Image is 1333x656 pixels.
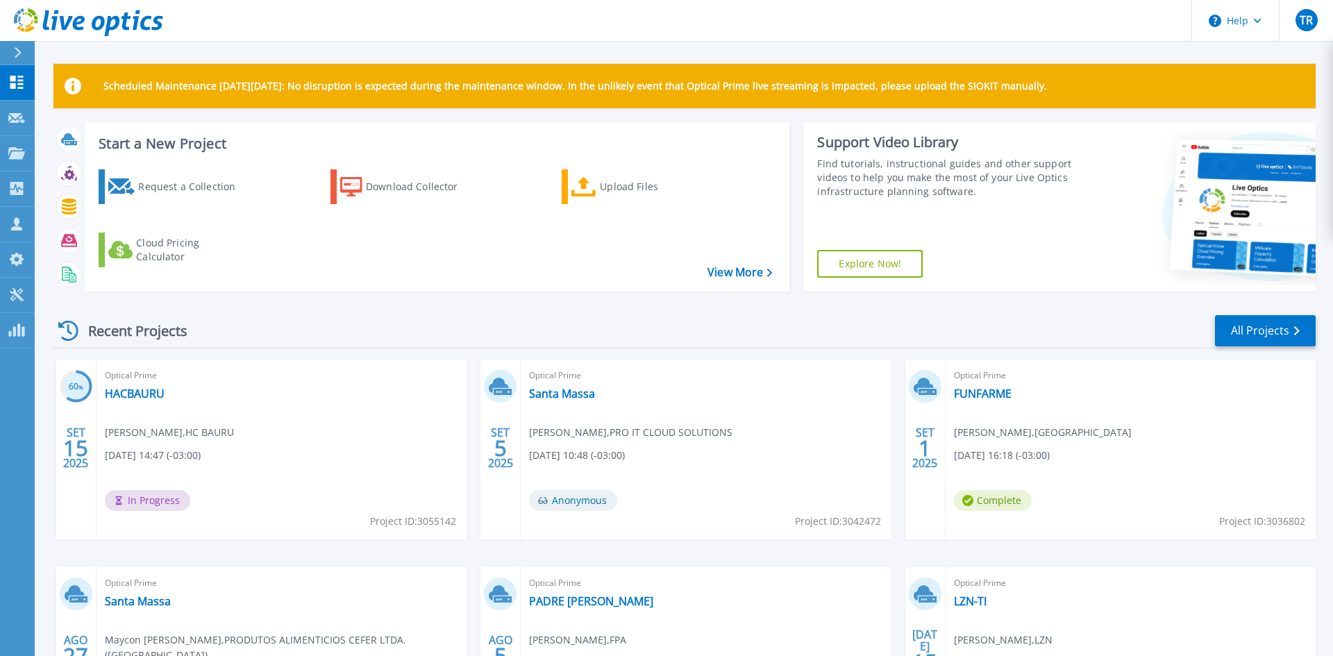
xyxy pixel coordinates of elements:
[62,423,89,473] div: SET 2025
[529,594,653,608] a: PADRE [PERSON_NAME]
[954,594,987,608] a: LZN-TI
[494,442,507,454] span: 5
[60,379,92,395] h3: 60
[600,173,711,201] div: Upload Files
[99,233,253,267] a: Cloud Pricing Calculator
[529,575,882,591] span: Optical Prime
[529,368,882,383] span: Optical Prime
[330,169,485,204] a: Download Collector
[53,314,206,348] div: Recent Projects
[136,236,247,264] div: Cloud Pricing Calculator
[954,632,1053,648] span: [PERSON_NAME] , LZN
[795,514,881,529] span: Project ID: 3042472
[99,136,772,151] h3: Start a New Project
[1219,514,1305,529] span: Project ID: 3036802
[105,594,171,608] a: Santa Massa
[105,368,458,383] span: Optical Prime
[954,490,1032,511] span: Complete
[919,442,931,454] span: 1
[487,423,514,473] div: SET 2025
[105,490,190,511] span: In Progress
[1215,315,1316,346] a: All Projects
[529,448,625,463] span: [DATE] 10:48 (-03:00)
[366,173,477,201] div: Download Collector
[99,169,253,204] a: Request a Collection
[529,632,626,648] span: [PERSON_NAME] , FPA
[529,425,732,440] span: [PERSON_NAME] , PRO IT CLOUD SOLUTIONS
[954,448,1050,463] span: [DATE] 16:18 (-03:00)
[954,575,1307,591] span: Optical Prime
[78,383,83,391] span: %
[370,514,456,529] span: Project ID: 3055142
[63,442,88,454] span: 15
[1300,15,1313,26] span: TR
[529,490,617,511] span: Anonymous
[103,81,1047,92] p: Scheduled Maintenance [DATE][DATE]: No disruption is expected during the maintenance window. In t...
[954,387,1012,401] a: FUNFARME
[105,575,458,591] span: Optical Prime
[954,368,1307,383] span: Optical Prime
[529,387,595,401] a: Santa Massa
[105,387,165,401] a: HACBAURU
[562,169,716,204] a: Upload Files
[817,157,1078,199] div: Find tutorials, instructional guides and other support videos to help you make the most of your L...
[105,448,201,463] span: [DATE] 14:47 (-03:00)
[138,173,249,201] div: Request a Collection
[707,266,772,279] a: View More
[817,133,1078,151] div: Support Video Library
[105,425,234,440] span: [PERSON_NAME] , HC BAURU
[912,423,938,473] div: SET 2025
[817,250,923,278] a: Explore Now!
[954,425,1132,440] span: [PERSON_NAME] , [GEOGRAPHIC_DATA]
